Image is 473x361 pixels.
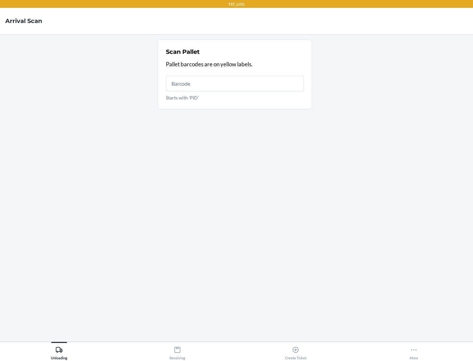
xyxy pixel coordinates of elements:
p: TST_LOG [228,1,245,7]
div: Receiving [169,344,185,360]
div: Unloading [51,344,67,360]
p: Starts with 'PID' [166,94,304,101]
h2: Scan Pallet [166,48,200,56]
button: Create Ticket [236,342,355,360]
h4: Arrival Scan [5,17,42,25]
button: Receiving [118,342,236,360]
div: Create Ticket [285,344,306,360]
input: Starts with 'PID' [166,76,304,92]
p: Pallet barcodes are on yellow labels. [166,60,304,69]
button: More [355,342,473,360]
div: More [410,344,418,360]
